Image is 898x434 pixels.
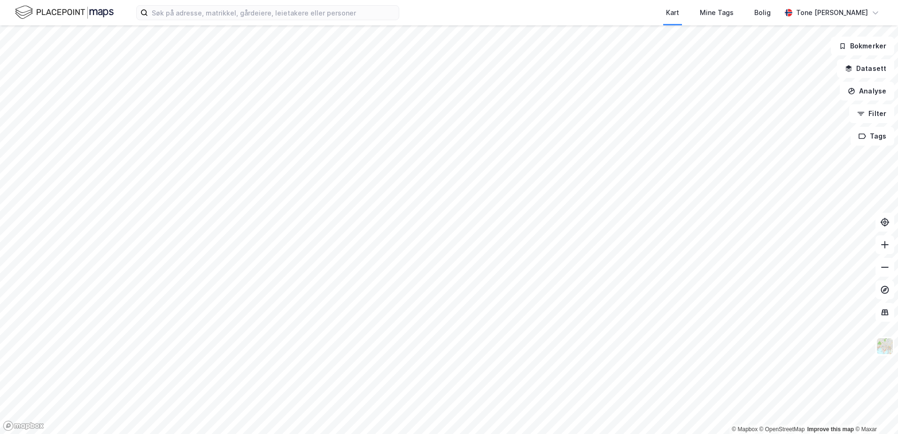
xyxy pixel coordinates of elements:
[851,389,898,434] iframe: Chat Widget
[796,7,868,18] div: Tone [PERSON_NAME]
[15,4,114,21] img: logo.f888ab2527a4732fd821a326f86c7f29.svg
[148,6,399,20] input: Søk på adresse, matrikkel, gårdeiere, leietakere eller personer
[666,7,679,18] div: Kart
[700,7,734,18] div: Mine Tags
[754,7,771,18] div: Bolig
